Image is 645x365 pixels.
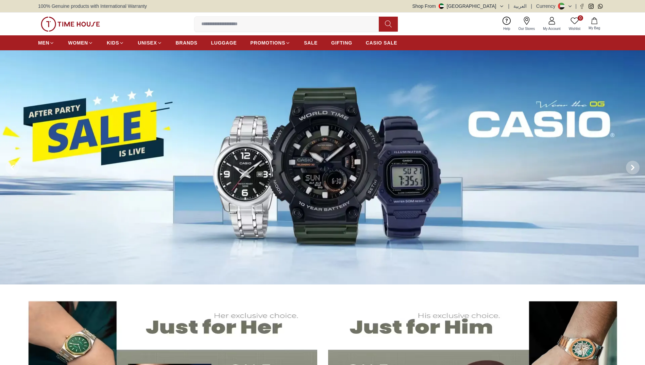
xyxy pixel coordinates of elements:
[250,39,285,46] span: PROMOTIONS
[540,26,563,31] span: My Account
[565,15,584,33] a: 0Wishlist
[575,3,577,10] span: |
[250,37,290,49] a: PROMOTIONS
[138,39,157,46] span: UNISEX
[176,37,198,49] a: BRANDS
[584,16,604,32] button: My Bag
[38,3,147,10] span: 100% Genuine products with International Warranty
[589,4,594,9] a: Instagram
[578,15,583,21] span: 0
[107,39,119,46] span: KIDS
[211,39,237,46] span: LUGGAGE
[412,3,504,10] button: Shop From[GEOGRAPHIC_DATA]
[304,39,318,46] span: SALE
[38,37,54,49] a: MEN
[514,15,539,33] a: Our Stores
[366,37,397,49] a: CASIO SALE
[536,3,558,10] div: Currency
[138,37,162,49] a: UNISEX
[500,26,513,31] span: Help
[366,39,397,46] span: CASIO SALE
[439,3,444,9] img: United Arab Emirates
[508,3,510,10] span: |
[586,25,603,31] span: My Bag
[499,15,514,33] a: Help
[38,39,49,46] span: MEN
[531,3,532,10] span: |
[579,4,584,9] a: Facebook
[211,37,237,49] a: LUGGAGE
[566,26,583,31] span: Wishlist
[331,37,352,49] a: GIFTING
[304,37,318,49] a: SALE
[176,39,198,46] span: BRANDS
[68,39,88,46] span: WOMEN
[516,26,538,31] span: Our Stores
[331,39,352,46] span: GIFTING
[41,17,100,32] img: ...
[513,3,527,10] button: العربية
[598,4,603,9] a: Whatsapp
[68,37,93,49] a: WOMEN
[107,37,124,49] a: KIDS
